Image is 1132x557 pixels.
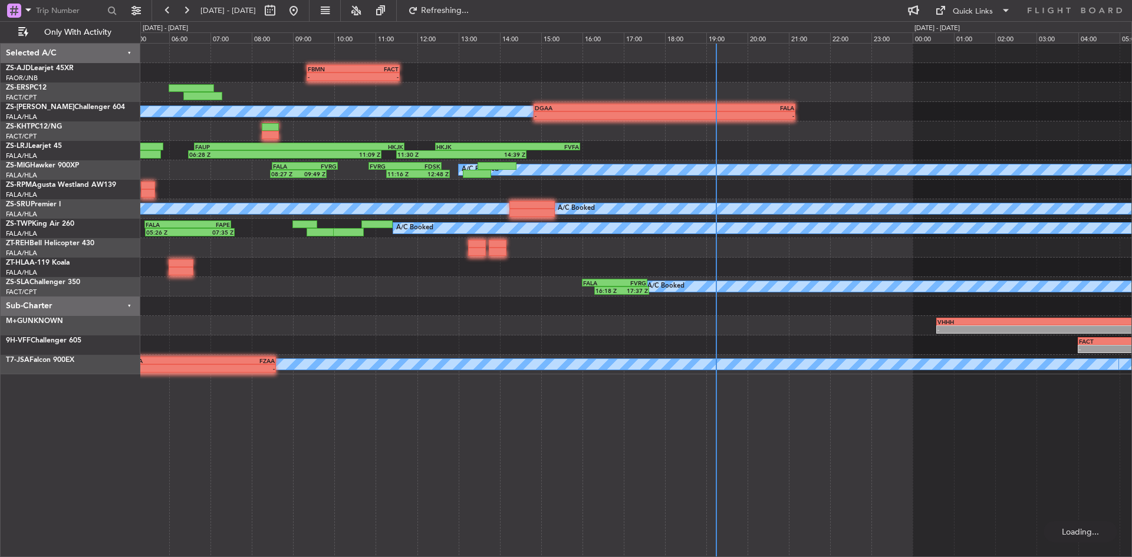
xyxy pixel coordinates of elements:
span: Only With Activity [31,28,124,37]
span: ZS-[PERSON_NAME] [6,104,74,111]
div: 08:27 Z [271,170,298,177]
div: 17:37 Z [621,287,647,294]
div: 17:00 [624,32,665,43]
div: A/C Booked [558,200,595,217]
span: [DATE] - [DATE] [200,5,256,16]
a: ZS-KHTPC12/NG [6,123,62,130]
a: FALA/HLA [6,113,37,121]
span: ZS-MIG [6,162,30,169]
div: - [664,112,794,119]
span: ZS-LRJ [6,143,28,150]
a: ZS-AJDLearjet 45XR [6,65,74,72]
div: - [202,365,275,372]
div: DGAA [535,104,664,111]
a: FACT/CPT [6,93,37,102]
a: M+GUNKNOWN [6,318,63,325]
div: FVRG [370,163,405,170]
div: 03:00 [1036,32,1078,43]
a: FALA/HLA [6,210,37,219]
div: FDSK [405,163,440,170]
a: FALA/HLA [6,151,37,160]
div: 06:00 [169,32,210,43]
div: FALA [664,104,794,111]
div: 14:39 Z [461,151,525,158]
a: FALA/HLA [6,229,37,238]
div: 16:18 Z [595,287,621,294]
a: FACT/CPT [6,288,37,296]
div: - [535,112,664,119]
a: ZS-SLAChallenger 350 [6,279,80,286]
a: FALA/HLA [6,249,37,258]
span: ZS-TWP [6,220,32,228]
div: FVRG [305,163,337,170]
div: 16:00 [583,32,624,43]
a: FAOR/JNB [6,74,38,83]
div: 12:00 [417,32,459,43]
div: Quick Links [953,6,993,18]
span: T7-JSA [6,357,29,364]
span: ZS-AJD [6,65,31,72]
div: A/C Booked [462,161,499,179]
div: 21:00 [789,32,830,43]
div: Loading... [1044,521,1117,542]
span: M+G [6,318,22,325]
input: Trip Number [36,2,104,19]
div: 14:00 [500,32,541,43]
div: 19:00 [706,32,748,43]
a: ZS-MIGHawker 900XP [6,162,79,169]
span: ZT-REH [6,240,29,247]
a: ZS-SRUPremier I [6,201,61,208]
span: 9H-VFF [6,337,31,344]
a: ZS-RPMAgusta Westland AW139 [6,182,116,189]
button: Refreshing... [403,1,473,20]
div: FALA [146,221,187,228]
div: FBMN [308,65,353,72]
div: FAUP [195,143,299,150]
div: 04:00 [1078,32,1120,43]
div: 09:00 [293,32,334,43]
div: 08:00 [252,32,293,43]
div: FVFA [508,143,579,150]
a: ZT-REHBell Helicopter 430 [6,240,94,247]
div: 02:00 [995,32,1036,43]
a: 9H-VFFChallenger 605 [6,337,81,344]
div: - [129,365,202,372]
div: - [308,73,353,80]
div: 01:00 [954,32,995,43]
div: 11:16 Z [387,170,418,177]
div: 11:00 [376,32,417,43]
div: [DATE] - [DATE] [914,24,960,34]
div: FVRG [614,279,646,286]
a: FALA/HLA [6,171,37,180]
div: 20:00 [748,32,789,43]
div: HKJK [300,143,403,150]
span: ZT-HLA [6,259,29,266]
div: FALA [583,279,615,286]
a: T7-JSAFalcon 900EX [6,357,74,364]
span: ZS-KHT [6,123,31,130]
div: 11:30 Z [397,151,462,158]
span: ZS-SRU [6,201,31,208]
button: Quick Links [929,1,1016,20]
div: 05:00 [128,32,169,43]
div: 07:00 [210,32,252,43]
div: FZAA [202,357,275,364]
a: ZS-LRJLearjet 45 [6,143,62,150]
div: FALA [129,357,202,364]
div: 09:49 Z [298,170,325,177]
div: HKJK [436,143,508,150]
a: ZS-TWPKing Air 260 [6,220,74,228]
div: FACT [353,65,399,72]
div: 22:00 [830,32,871,43]
a: FALA/HLA [6,190,37,199]
div: 23:00 [871,32,913,43]
div: FAPE [188,221,230,228]
div: 15:00 [541,32,583,43]
div: 05:26 Z [146,229,190,236]
span: ZS-SLA [6,279,29,286]
div: 13:00 [459,32,500,43]
div: 10:00 [334,32,376,43]
div: A/C Booked [396,219,433,237]
div: 11:09 Z [285,151,380,158]
div: 12:48 Z [418,170,449,177]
